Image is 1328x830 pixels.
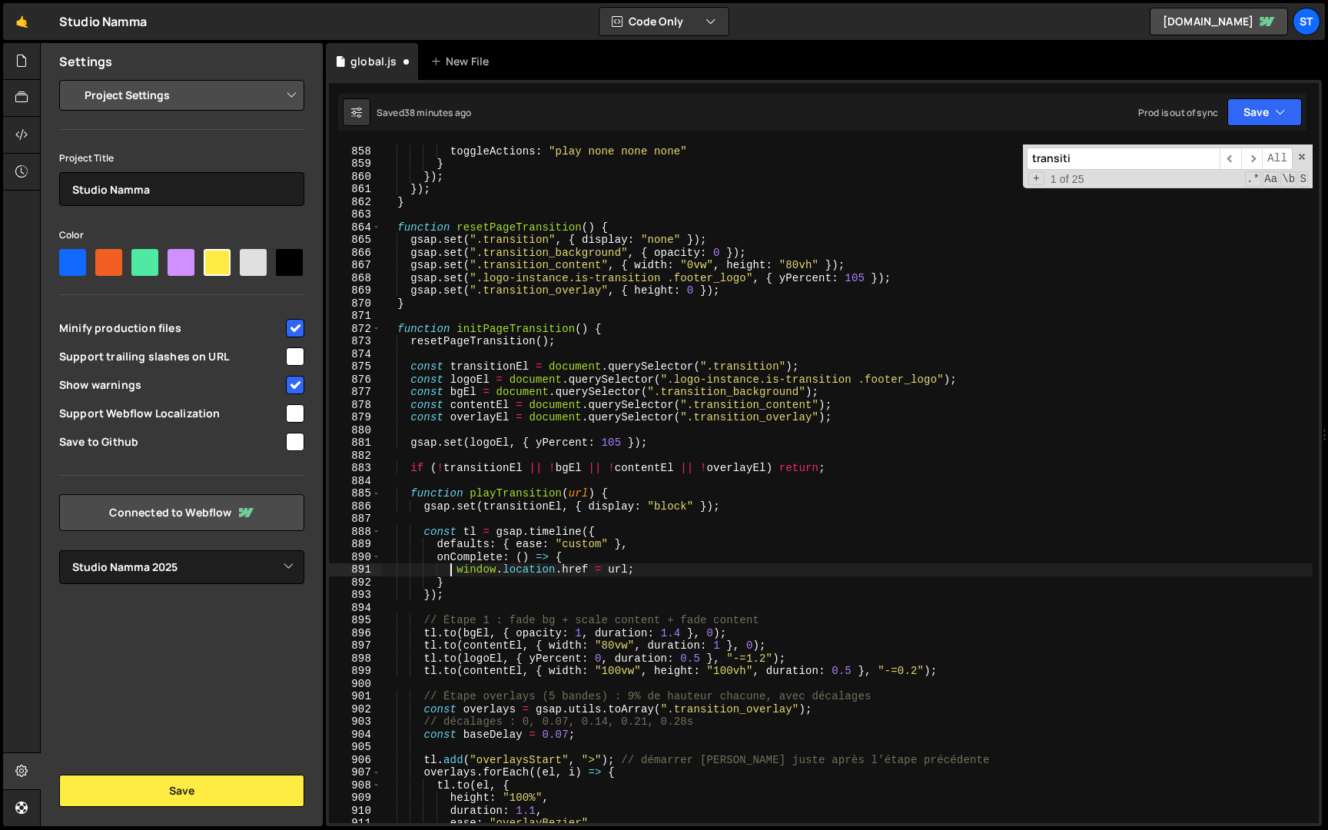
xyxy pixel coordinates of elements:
div: 870 [329,297,381,310]
button: Code Only [599,8,729,35]
button: Save [1227,98,1302,126]
span: CaseSensitive Search [1263,171,1279,187]
span: ​ [1220,148,1241,170]
span: Support trailing slashes on URL [59,349,284,364]
label: Project Title [59,151,114,166]
div: 858 [329,145,381,158]
div: 865 [329,234,381,247]
div: 879 [329,411,381,424]
div: Studio Namma [59,12,147,31]
a: Connected to Webflow [59,494,304,531]
span: Support Webflow Localization [59,406,284,421]
div: 871 [329,310,381,323]
div: 885 [329,487,381,500]
div: 903 [329,715,381,729]
span: ​ [1241,148,1263,170]
div: 902 [329,703,381,716]
div: 905 [329,741,381,754]
div: 891 [329,563,381,576]
div: 887 [329,513,381,526]
div: 860 [329,171,381,184]
div: 876 [329,373,381,387]
div: 906 [329,754,381,767]
span: RegExp Search [1245,171,1261,187]
div: 881 [329,437,381,450]
div: 862 [329,196,381,209]
div: global.js [350,54,397,69]
div: 872 [329,323,381,336]
input: Search for [1027,148,1220,170]
div: 884 [329,475,381,488]
div: 883 [329,462,381,475]
div: 907 [329,766,381,779]
button: Save [59,775,304,807]
a: [DOMAIN_NAME] [1150,8,1288,35]
label: Color [59,227,84,243]
div: 897 [329,639,381,652]
div: 901 [329,690,381,703]
div: Saved [377,106,471,119]
div: 886 [329,500,381,513]
div: 904 [329,729,381,742]
div: 869 [329,284,381,297]
div: 868 [329,272,381,285]
div: 909 [329,792,381,805]
span: Whole Word Search [1280,171,1296,187]
div: 889 [329,538,381,551]
span: 1 of 25 [1044,173,1091,186]
div: New File [430,54,495,69]
span: Show warnings [59,377,284,393]
div: 878 [329,399,381,412]
div: 894 [329,602,381,615]
span: Save to Github [59,434,284,450]
div: Prod is out of sync [1138,106,1218,119]
div: 874 [329,348,381,361]
div: 908 [329,779,381,792]
div: 899 [329,665,381,678]
div: 877 [329,386,381,399]
input: Project name [59,172,304,206]
div: 861 [329,183,381,196]
div: 895 [329,614,381,627]
div: 875 [329,360,381,373]
div: 898 [329,652,381,666]
div: 888 [329,526,381,539]
div: 863 [329,208,381,221]
div: 892 [329,576,381,589]
div: 911 [329,817,381,830]
h2: Settings [59,53,112,70]
div: 890 [329,551,381,564]
div: 859 [329,158,381,171]
span: Search In Selection [1298,171,1308,187]
div: 864 [329,221,381,234]
div: 866 [329,247,381,260]
div: 867 [329,259,381,272]
div: 873 [329,335,381,348]
span: Minify production files [59,320,284,336]
div: 896 [329,627,381,640]
span: Alt-Enter [1262,148,1293,170]
div: 882 [329,450,381,463]
div: 910 [329,805,381,818]
div: 893 [329,589,381,602]
div: 900 [329,678,381,691]
span: Toggle Replace mode [1028,171,1044,186]
a: 🤙 [3,3,41,40]
div: 38 minutes ago [404,106,471,119]
div: 880 [329,424,381,437]
a: St [1293,8,1320,35]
